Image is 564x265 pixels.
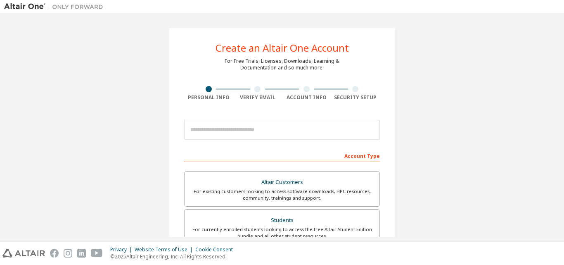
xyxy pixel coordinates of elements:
div: Verify Email [233,94,282,101]
div: Students [190,215,374,226]
img: facebook.svg [50,249,59,258]
div: Account Type [184,149,380,162]
img: linkedin.svg [77,249,86,258]
div: Altair Customers [190,177,374,188]
div: Security Setup [331,94,380,101]
div: Account Info [282,94,331,101]
div: Privacy [110,246,135,253]
img: Altair One [4,2,107,11]
div: Personal Info [184,94,233,101]
img: instagram.svg [64,249,72,258]
div: For Free Trials, Licenses, Downloads, Learning & Documentation and so much more. [225,58,339,71]
div: For currently enrolled students looking to access the free Altair Student Edition bundle and all ... [190,226,374,239]
div: Website Terms of Use [135,246,195,253]
img: altair_logo.svg [2,249,45,258]
img: youtube.svg [91,249,103,258]
div: Cookie Consent [195,246,238,253]
div: For existing customers looking to access software downloads, HPC resources, community, trainings ... [190,188,374,201]
div: Create an Altair One Account [216,43,349,53]
p: © 2025 Altair Engineering, Inc. All Rights Reserved. [110,253,238,260]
